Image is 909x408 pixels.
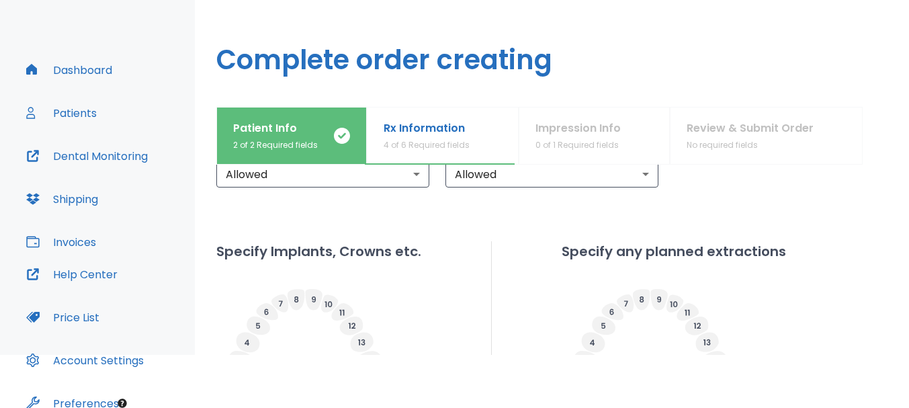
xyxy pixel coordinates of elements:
button: Price List [18,301,107,333]
button: Invoices [18,226,104,258]
button: Dashboard [18,54,120,86]
p: 4 of 6 Required fields [384,139,470,151]
p: Patient Info [233,120,318,136]
p: Rx Information [384,120,470,136]
button: Patients [18,97,105,129]
button: Help Center [18,258,126,290]
button: Dental Monitoring [18,140,156,172]
button: Shipping [18,183,106,215]
h2: Specify any planned extractions [562,241,786,261]
div: Allowed [216,161,429,188]
h2: Specify Implants, Crowns etc. [216,241,421,261]
button: Account Settings [18,344,152,376]
p: 2 of 2 Required fields [233,139,318,151]
div: Allowed [445,161,658,188]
